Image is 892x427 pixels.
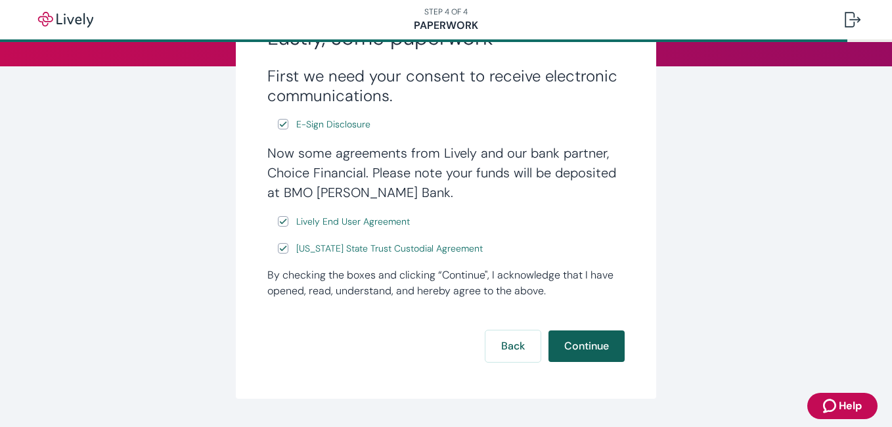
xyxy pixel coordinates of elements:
div: By checking the boxes and clicking “Continue", I acknowledge that I have opened, read, understand... [267,267,625,299]
button: Continue [548,330,625,362]
h2: Lastly, some paperwork [267,24,625,51]
span: [US_STATE] State Trust Custodial Agreement [296,242,483,256]
a: e-sign disclosure document [294,213,413,230]
button: Back [485,330,541,362]
span: Lively End User Agreement [296,215,410,229]
a: e-sign disclosure document [294,116,373,133]
a: e-sign disclosure document [294,240,485,257]
span: Help [839,398,862,414]
h4: Now some agreements from Lively and our bank partner, Choice Financial. Please note your funds wi... [267,143,625,202]
img: Lively [29,12,102,28]
button: Zendesk support iconHelp [807,393,878,419]
svg: Zendesk support icon [823,398,839,414]
span: E-Sign Disclosure [296,118,370,131]
button: Log out [834,4,871,35]
h3: First we need your consent to receive electronic communications. [267,66,625,106]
